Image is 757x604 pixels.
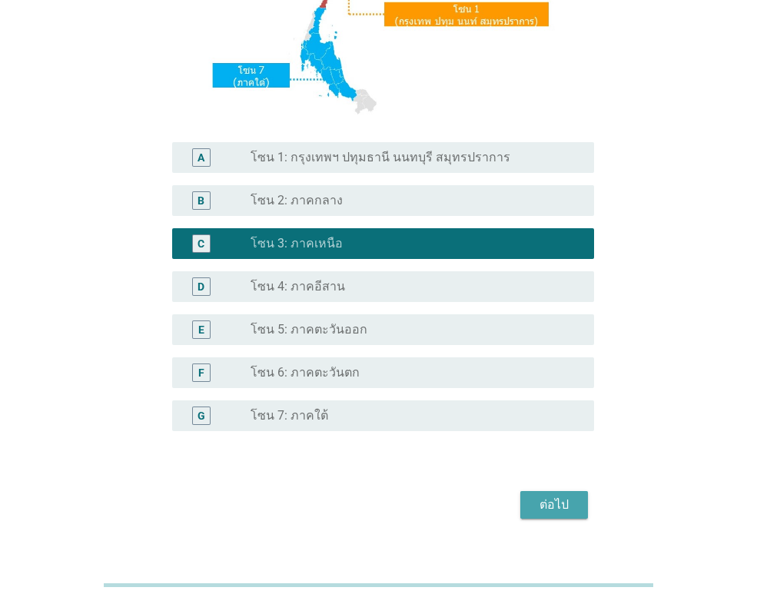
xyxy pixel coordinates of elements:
button: ต่อไป [520,491,588,519]
div: B [198,193,204,209]
div: F [198,365,204,381]
label: โซน 5: ภาคตะวันออก [251,322,367,337]
div: C [198,236,204,252]
div: E [198,322,204,338]
div: A [198,150,204,166]
div: D [198,279,204,295]
label: โซน 7: ภาคใต้ [251,408,328,423]
label: โซน 6: ภาคตะวันตก [251,365,360,380]
label: โซน 2: ภาคกลาง [251,193,343,208]
label: โซน 4: ภาคอีสาน [251,279,345,294]
label: โซน 1: กรุงเทพฯ ปทุมธานี นนทบุรี สมุทรปราการ [251,150,510,165]
div: ต่อไป [533,496,576,514]
div: G [198,408,205,424]
label: โซน 3: ภาคเหนือ [251,236,343,251]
